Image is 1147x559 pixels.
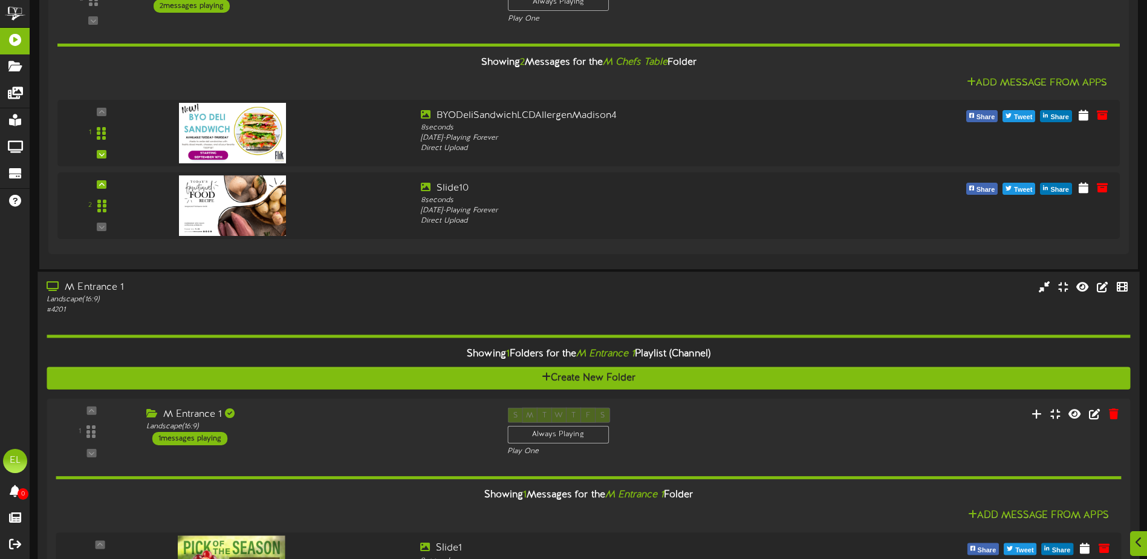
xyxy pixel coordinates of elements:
button: Share [1040,183,1072,195]
div: Landscape ( 16:9 ) [146,421,489,431]
div: [DATE] - Playing Forever [421,133,845,143]
div: Showing Messages for the Folder [48,50,1129,76]
div: Play One [508,14,760,24]
div: Slide1 [420,541,846,555]
div: Landscape ( 16:9 ) [47,295,487,305]
div: EL [3,449,27,473]
div: Always Playing [507,425,609,443]
span: Share [974,183,998,197]
button: Tweet [1002,183,1035,195]
div: Slide10 [421,181,845,195]
button: Create New Folder [47,367,1130,389]
div: # 4201 [47,305,487,315]
div: M Entrance 1 [47,281,487,295]
span: 0 [18,488,28,500]
span: Share [1048,111,1071,124]
span: Tweet [1012,111,1035,124]
div: Direct Upload [421,143,845,154]
div: Showing Folders for the Playlist (Channel) [37,341,1139,367]
div: Play One [507,446,760,457]
div: [DATE] - Playing Forever [421,206,845,216]
i: M Entrance 1 [576,348,635,359]
span: Tweet [1012,183,1035,197]
button: Tweet [1004,543,1036,555]
div: 8 seconds [421,123,845,133]
div: 1 messages playing [152,431,227,445]
button: Add Message From Apps [963,76,1111,91]
span: 1 [523,489,527,500]
i: M Entrance 1 [605,489,664,500]
span: 2 [520,57,525,68]
button: Share [1042,543,1074,555]
span: Tweet [1013,543,1036,557]
div: 8 seconds [421,195,845,206]
button: Share [1040,110,1072,122]
span: 1 [506,348,510,359]
span: Share [1048,183,1071,197]
span: Share [1050,543,1073,557]
button: Add Message From Apps [964,508,1113,523]
div: Direct Upload [421,216,845,226]
i: M Chefs Table [603,57,668,68]
div: BYODeliSandwichLCDAllergenMadison4 [421,109,845,123]
button: Share [966,110,998,122]
div: M Entrance 1 [146,407,489,421]
img: 1f9faa26-5811-46a1-b82e-0b6430c1cb7e.jpg [179,175,287,236]
div: Showing Messages for the Folder [47,482,1130,508]
button: Tweet [1002,110,1035,122]
span: Share [975,543,999,557]
img: 0f472854-ac53-40c3-abb2-3a4e25e824aa.jpg [179,103,287,163]
button: Share [966,183,998,195]
span: Share [974,111,998,124]
button: Share [967,543,999,555]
